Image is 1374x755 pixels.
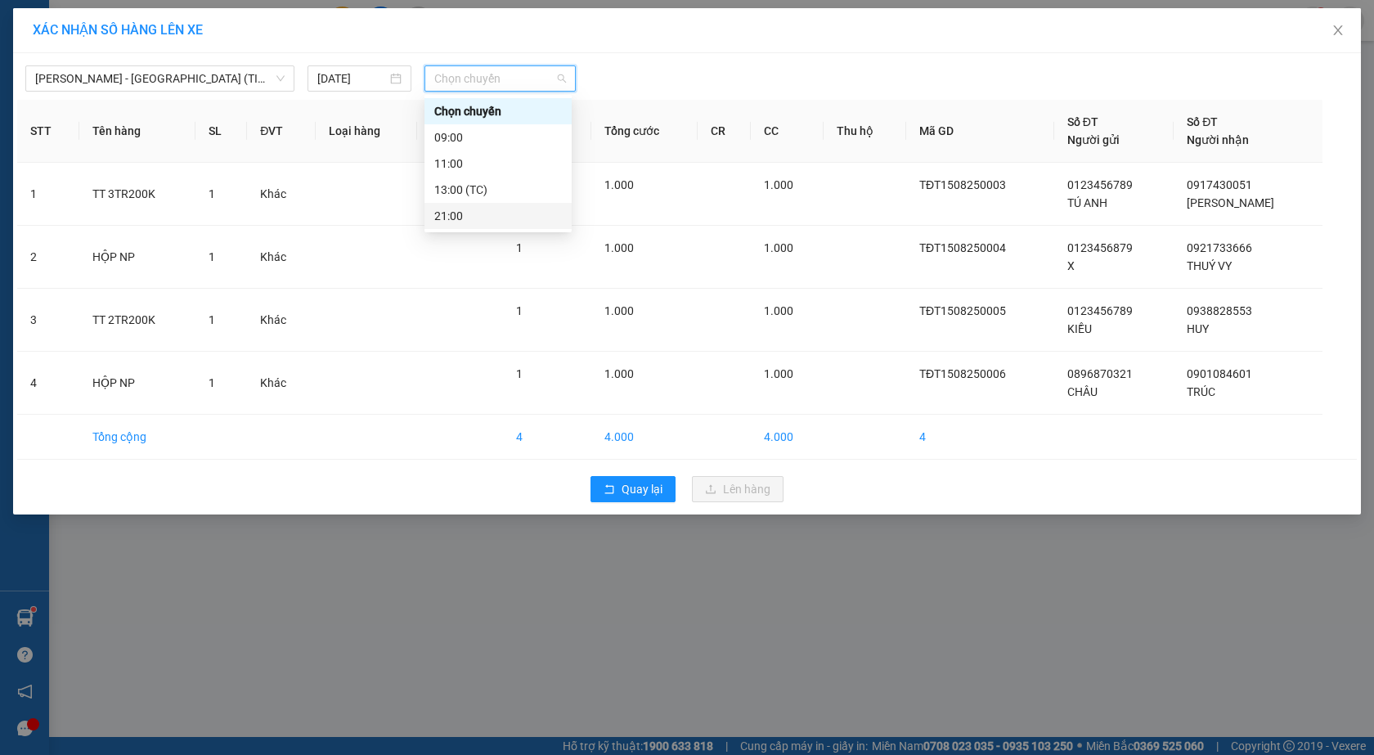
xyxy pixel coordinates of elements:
div: 09:00 [434,128,562,146]
td: TT 3TR200K [79,163,196,226]
div: 11:00 [434,155,562,173]
span: Quay lại [622,480,662,498]
span: 0123456789 [1067,178,1133,191]
span: 1.000 [764,178,793,191]
span: TĐT1508250003 [919,178,1006,191]
td: Khác [247,289,316,352]
span: TĐT1508250004 [919,241,1006,254]
span: Hồ Chí Minh - Tân Châu (TIỀN) [35,66,285,91]
span: CHÂU [1067,385,1098,398]
th: Loại hàng [316,100,417,163]
span: 0938828553 [1187,304,1252,317]
span: 1.000 [764,241,793,254]
td: 4.000 [751,415,824,460]
button: uploadLên hàng [692,476,784,502]
span: 1 [209,250,215,263]
span: 1.000 [604,304,634,317]
span: 1.000 [604,241,634,254]
td: Khác [247,352,316,415]
span: TĐT1508250006 [919,367,1006,380]
span: Số ĐT [1067,115,1098,128]
span: Người gửi [1067,133,1120,146]
th: CC [751,100,824,163]
span: [PERSON_NAME] [1187,196,1274,209]
td: TT 2TR200K [79,289,196,352]
div: 13:00 (TC) [434,181,562,199]
td: 4 [503,415,592,460]
span: 0917430051 [1187,178,1252,191]
th: ĐVT [247,100,316,163]
td: 4 [17,352,79,415]
span: TRÚC [1187,385,1215,398]
span: TĐT1508250005 [919,304,1006,317]
div: Chọn chuyến [434,102,562,120]
span: 0896870321 [1067,367,1133,380]
span: THUÝ VY [1187,259,1232,272]
td: 4.000 [591,415,698,460]
span: Người nhận [1187,133,1249,146]
span: 1.000 [604,367,634,380]
td: HỘP NP [79,352,196,415]
td: Khác [247,163,316,226]
span: 1 [209,187,215,200]
th: Tổng cước [591,100,698,163]
td: 2 [17,226,79,289]
th: Tên hàng [79,100,196,163]
td: 3 [17,289,79,352]
span: 1 [516,304,523,317]
span: close [1331,24,1345,37]
span: Số ĐT [1187,115,1218,128]
span: 1.000 [764,367,793,380]
span: X [1067,259,1075,272]
span: 0921733666 [1187,241,1252,254]
th: SL [195,100,247,163]
span: rollback [604,483,615,497]
button: Close [1315,8,1361,54]
span: 0123456789 [1067,304,1133,317]
td: HỘP NP [79,226,196,289]
span: 1 [516,241,523,254]
th: Thu hộ [824,100,906,163]
span: Chọn chuyến [434,66,566,91]
span: KIỀU [1067,322,1092,335]
th: Mã GD [906,100,1054,163]
td: Khác [247,226,316,289]
span: 0123456879 [1067,241,1133,254]
span: 1 [209,376,215,389]
span: 1.000 [604,178,634,191]
div: Chọn chuyến [424,98,572,124]
span: TÚ ANH [1067,196,1107,209]
div: 21:00 [434,207,562,225]
span: 1.000 [764,304,793,317]
button: rollbackQuay lại [590,476,676,502]
span: 0901084601 [1187,367,1252,380]
input: 15/08/2025 [317,70,388,88]
span: XÁC NHẬN SỐ HÀNG LÊN XE [33,22,203,38]
span: 1 [209,313,215,326]
td: 4 [906,415,1054,460]
span: 1 [516,367,523,380]
th: STT [17,100,79,163]
span: HUY [1187,322,1209,335]
th: Ghi chú [417,100,503,163]
td: 1 [17,163,79,226]
th: CR [698,100,751,163]
td: Tổng cộng [79,415,196,460]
